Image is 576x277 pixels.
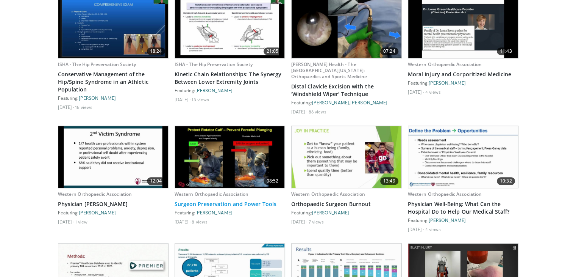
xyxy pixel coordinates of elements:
a: Western Orthopaedic Association [291,191,365,197]
li: 86 views [308,109,326,115]
span: 11:43 [497,47,515,55]
a: [PERSON_NAME] [429,217,466,223]
div: Featuring: [175,209,285,216]
a: Physician [PERSON_NAME] [58,200,169,208]
a: 08:52 [175,126,285,188]
li: [DATE] [175,96,191,102]
li: [DATE] [175,219,191,225]
a: ISHA - The Hip Preservation Society [175,61,253,68]
span: 10:32 [497,177,515,185]
a: Moral Injury and Corporitized Medicine [408,71,518,78]
li: 4 views [425,226,441,232]
li: 15 views [75,104,92,110]
li: [DATE] [408,89,424,95]
div: Featuring: [58,95,169,101]
a: 13:49 [292,126,401,188]
li: 13 views [192,96,209,102]
li: 8 views [192,219,208,225]
a: [PERSON_NAME] [350,100,387,105]
a: [PERSON_NAME] [312,210,349,215]
a: 10:32 [408,126,518,188]
span: 18:24 [147,47,165,55]
a: Western Orthopaedic Association [175,191,249,197]
a: [PERSON_NAME] [79,95,116,101]
a: [PERSON_NAME] [195,88,233,93]
a: Surgeon Preservation and Power Tools [175,200,285,208]
span: 08:52 [264,177,282,185]
div: Featuring: [408,80,518,86]
div: Featuring: [291,209,402,216]
span: 13:49 [380,177,398,185]
a: Orthopaedic Surgeon Burnout [291,200,402,208]
li: 1 view [75,219,87,225]
li: [DATE] [291,219,308,225]
a: [PERSON_NAME] [429,80,466,85]
li: [DATE] [291,109,308,115]
span: 21:05 [264,47,282,55]
a: Distal Clavicle Excision with the 'Windshield Wiper' Technique [291,83,402,98]
span: 07:24 [380,47,398,55]
img: 4b45dcac-3946-461d-8575-870f52773bde.620x360_q85_upscale.jpg [58,126,168,188]
a: [PERSON_NAME] [79,210,116,215]
div: Featuring: [58,209,169,216]
li: 7 views [308,219,324,225]
a: Kinetic Chain Relationships: The Synergy Between Lower Extremity Joints [175,71,285,86]
div: Featuring: [408,217,518,223]
a: [PERSON_NAME] [195,210,233,215]
li: [DATE] [58,104,74,110]
a: [PERSON_NAME] Health - The [GEOGRAPHIC_DATA][US_STATE]: Orthopaedics and Sports Medicine [291,61,367,80]
img: 74c2e884-4df3-4a34-9456-09cb347994be.620x360_q85_upscale.jpg [408,126,518,188]
img: 290ed48a-d426-45b2-a4c8-b24178f78cc1.620x360_q85_upscale.jpg [175,126,285,188]
div: Featuring: , [291,99,402,105]
a: Western Orthopaedic Association [408,61,482,68]
a: ISHA - The Hip Preservation Society [58,61,136,68]
a: 12:04 [58,126,168,188]
span: 12:04 [147,177,165,185]
img: 632e26d1-20b3-40ec-ab32-2ba96cc54ba0.620x360_q85_upscale.jpg [292,126,401,188]
a: Conservative Management of the Hip/Spine Syndrome in an Athletic Population [58,71,169,93]
li: [DATE] [58,219,74,225]
div: Featuring: [175,87,285,93]
a: Physician Well-Being: What Can the Hospital Do to Help Our Medical Staff? [408,200,518,216]
li: [DATE] [408,226,424,232]
a: [PERSON_NAME] [312,100,349,105]
li: 4 views [425,89,441,95]
a: Western Orthopaedic Association [58,191,132,197]
a: Western Orthopaedic Association [408,191,482,197]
